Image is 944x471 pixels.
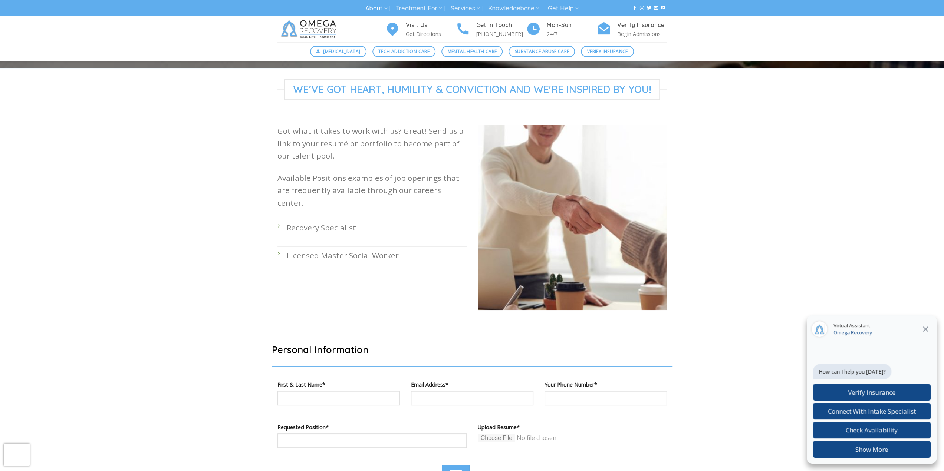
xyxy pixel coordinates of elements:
a: Send us an email [654,6,658,11]
h4: Visit Us [406,20,455,30]
a: Follow on Facebook [632,6,637,11]
span: Tech Addiction Care [378,48,430,55]
a: Visit Us Get Directions [385,20,455,39]
h4: Mon-Sun [547,20,596,30]
a: Treatment For [396,1,442,15]
a: Mental Health Care [441,46,503,57]
p: [PHONE_NUMBER] [476,30,526,38]
a: Follow on Instagram [639,6,644,11]
a: Follow on Twitter [647,6,651,11]
label: First & Last Name* [277,380,400,389]
p: Get Directions [406,30,455,38]
span: [MEDICAL_DATA] [323,48,360,55]
label: Requested Position* [277,423,467,431]
a: Follow on YouTube [661,6,665,11]
a: Get Help [548,1,579,15]
a: Verify Insurance Begin Admissions [596,20,667,39]
p: Begin Admissions [617,30,667,38]
a: Services [450,1,480,15]
label: Your Phone Number* [545,380,667,389]
span: Verify Insurance [587,48,628,55]
a: Substance Abuse Care [509,46,575,57]
label: Upload Resume* [478,423,667,431]
a: Get In Touch [PHONE_NUMBER] [455,20,526,39]
p: 24/7 [547,30,596,38]
p: Recovery Specialist [287,222,467,234]
img: Omega Recovery [277,16,342,42]
h4: Get In Touch [476,20,526,30]
p: Got what it takes to work with us? Great! Send us a link to your resumé or portfolio to become pa... [277,125,467,162]
h2: Personal Information [272,344,672,356]
a: About [365,1,387,15]
span: Mental Health Care [448,48,497,55]
a: Knowledgebase [488,1,539,15]
a: Verify Insurance [581,46,634,57]
span: We’ve Got Heart, Humility & Conviction and We're Inspired by You! [284,79,660,100]
a: [MEDICAL_DATA] [310,46,366,57]
p: Licensed Master Social Worker [287,249,467,262]
a: Tech Addiction Care [372,46,436,57]
span: Substance Abuse Care [515,48,569,55]
h4: Verify Insurance [617,20,667,30]
p: Available Positions examples of job openings that are frequently available through our careers ce... [277,172,467,209]
label: Email Address* [411,380,533,389]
